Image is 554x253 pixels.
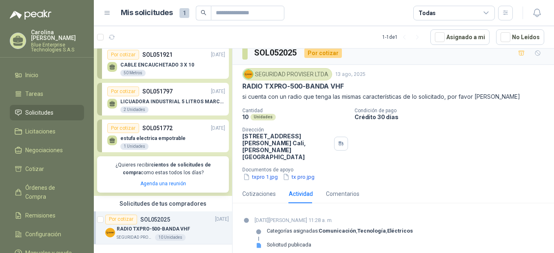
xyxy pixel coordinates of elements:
[120,70,146,76] div: 50 Metros
[496,29,544,45] button: No Leídos
[255,216,412,224] p: [DATE][PERSON_NAME] 11:28 a. m.
[242,92,544,101] p: si cuenta con un radio que tenga las mismas características de lo solicitado, por favor [PERSON_N...
[211,124,225,132] p: [DATE]
[242,189,276,198] div: Cotizaciones
[121,7,173,19] h1: Mis solicitudes
[267,242,311,248] div: Solicitud publicada
[335,71,366,78] p: 13 ago, 2025
[242,167,551,173] p: Documentos de apoyo
[10,124,84,139] a: Licitaciones
[215,215,229,223] p: [DATE]
[94,211,232,244] a: Por cotizarSOL052025[DATE] Company LogoRADIO TXPRO-500-BANDA VHFSEGURIDAD PROVISER LTDA10 Unidades
[10,226,84,242] a: Configuración
[267,228,412,234] p: Categorías asignadas: , ,
[120,135,186,141] p: estufa electrica empotrable
[10,161,84,177] a: Cotizar
[10,208,84,223] a: Remisiones
[10,142,84,158] a: Negociaciones
[242,173,279,181] button: txpro 1.jpg
[387,228,413,234] strong: Eléctricos
[355,108,551,113] p: Condición de pago
[117,225,190,233] p: RADIO TXPRO-500-BANDA VHF
[25,230,61,239] span: Configuración
[25,127,55,136] span: Licitaciones
[10,86,84,102] a: Tareas
[120,62,194,68] p: CABLE ENCAUCHETADO 3 X 10
[31,29,84,41] p: Carolina [PERSON_NAME]
[10,105,84,120] a: Solicitudes
[242,113,249,120] p: 10
[107,87,139,96] div: Por cotizar
[242,68,332,80] div: SEGURIDAD PROVISER LTDA
[355,113,551,120] p: Crédito 30 días
[123,162,211,175] b: cientos de solicitudes de compra
[31,42,84,52] p: Blue Enterprise Technologies S.A.S
[326,189,359,198] div: Comentarios
[155,234,186,241] div: 10 Unidades
[97,46,229,79] a: Por cotizarSOL051921[DATE] CABLE ENCAUCHETADO 3 X 1050 Metros
[97,83,229,115] a: Por cotizarSOL051797[DATE] LICUADORA INDUSTRIAL 5 LITROS MARCA NINJA2 Unidades
[25,183,76,201] span: Órdenes de Compra
[25,89,43,98] span: Tareas
[250,114,276,120] div: Unidades
[357,228,386,234] strong: Tecnología
[242,108,348,113] p: Cantidad
[25,71,38,80] span: Inicio
[105,228,115,237] img: Company Logo
[282,173,315,181] button: tx pro.jpg
[319,228,356,234] strong: Comunicación
[430,29,490,45] button: Asignado a mi
[107,50,139,60] div: Por cotizar
[242,127,331,133] p: Dirección
[211,88,225,95] p: [DATE]
[140,217,170,222] p: SOL052025
[419,9,436,18] div: Todas
[304,48,342,58] div: Por cotizar
[10,180,84,204] a: Órdenes de Compra
[107,123,139,133] div: Por cotizar
[242,82,344,91] p: RADIO TXPRO-500-BANDA VHF
[201,10,206,16] span: search
[25,108,53,117] span: Solicitudes
[142,87,173,96] p: SOL051797
[25,164,44,173] span: Cotizar
[382,31,424,44] div: 1 - 1 de 1
[244,70,253,79] img: Company Logo
[105,215,137,224] div: Por cotizar
[179,8,189,18] span: 1
[25,211,55,220] span: Remisiones
[117,234,153,241] p: SEGURIDAD PROVISER LTDA
[142,124,173,133] p: SOL051772
[94,196,232,211] div: Solicitudes de tus compradores
[102,161,224,177] p: ¿Quieres recibir como estas todos los días?
[289,189,313,198] div: Actividad
[140,181,186,186] a: Agenda una reunión
[120,107,148,113] div: 2 Unidades
[10,10,51,20] img: Logo peakr
[25,146,63,155] span: Negociaciones
[242,133,331,160] p: [STREET_ADDRESS][PERSON_NAME] Cali , [PERSON_NAME][GEOGRAPHIC_DATA]
[142,50,173,59] p: SOL051921
[254,47,298,59] h3: SOL052025
[211,51,225,59] p: [DATE]
[120,143,148,150] div: 1 Unidades
[10,67,84,83] a: Inicio
[120,99,225,104] p: LICUADORA INDUSTRIAL 5 LITROS MARCA NINJA
[97,120,229,152] a: Por cotizarSOL051772[DATE] estufa electrica empotrable1 Unidades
